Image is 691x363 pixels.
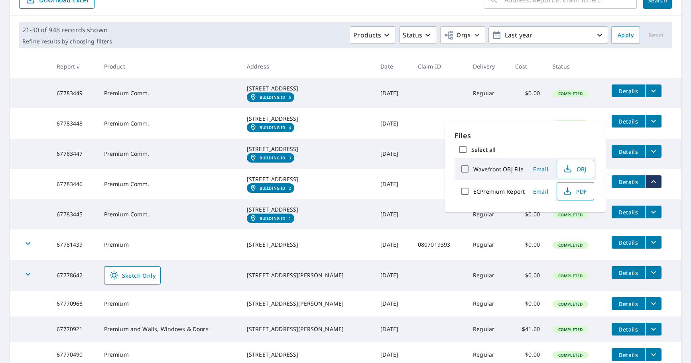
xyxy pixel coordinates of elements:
[374,291,411,316] td: [DATE]
[471,146,496,153] label: Select all
[509,108,546,139] td: $0.00
[473,188,525,195] label: ECPremium Report
[553,91,587,96] span: Completed
[350,26,396,44] button: Products
[645,348,661,361] button: filesDropdownBtn-67770490
[612,323,645,336] button: detailsBtn-67770921
[509,260,546,291] td: $0.00
[411,230,467,260] td: 0807019393
[562,164,587,174] span: OBJ
[98,108,240,139] td: Premium Comm.
[612,175,645,188] button: detailsBtn-67783446
[98,169,240,199] td: Premium Comm.
[612,206,645,218] button: detailsBtn-67783445
[531,165,550,173] span: Email
[98,291,240,316] td: Premium
[645,145,661,158] button: filesDropdownBtn-67783447
[50,316,97,342] td: 67770921
[467,78,509,108] td: Regular
[98,78,240,108] td: Premium Comm.
[616,239,640,246] span: Details
[553,242,587,248] span: Completed
[612,297,645,310] button: detailsBtn-67770966
[98,316,240,342] td: Premium and Walls, Windows & Doors
[616,178,640,186] span: Details
[240,55,374,78] th: Address
[50,108,97,139] td: 67783448
[612,236,645,249] button: detailsBtn-67781439
[612,145,645,158] button: detailsBtn-67783447
[247,175,368,183] div: [STREET_ADDRESS]
[374,260,411,291] td: [DATE]
[403,30,422,40] p: Status
[353,30,381,40] p: Products
[104,266,161,285] a: Sketch Only
[98,199,240,230] td: Premium Comm.
[467,108,509,139] td: Regular
[618,30,634,40] span: Apply
[616,326,640,333] span: Details
[467,55,509,78] th: Delivery
[374,169,411,199] td: [DATE]
[645,206,661,218] button: filesDropdownBtn-67783445
[645,84,661,97] button: filesDropdownBtn-67783449
[247,183,294,193] a: Building ID2
[616,300,640,308] span: Details
[553,273,587,279] span: Completed
[50,139,97,169] td: 67783447
[612,115,645,128] button: detailsBtn-67783448
[553,212,587,218] span: Completed
[247,241,368,249] div: [STREET_ADDRESS]
[553,327,587,332] span: Completed
[22,38,112,45] p: Refine results by choosing filters
[374,316,411,342] td: [DATE]
[109,271,156,280] span: Sketch Only
[509,55,546,78] th: Cost
[50,78,97,108] td: 67783449
[22,25,112,35] p: 21-30 of 948 records shown
[557,160,594,178] button: OBJ
[612,84,645,97] button: detailsBtn-67783449
[557,182,594,200] button: PDF
[247,214,294,223] a: Building ID1
[247,351,368,359] div: [STREET_ADDRESS]
[98,55,240,78] th: Product
[50,55,97,78] th: Report #
[467,291,509,316] td: Regular
[611,26,640,44] button: Apply
[528,163,553,175] button: Email
[553,301,587,307] span: Completed
[260,125,285,130] em: Building ID
[531,188,550,195] span: Email
[98,139,240,169] td: Premium Comm.
[247,300,368,308] div: [STREET_ADDRESS][PERSON_NAME]
[488,26,608,44] button: Last year
[502,28,595,42] p: Last year
[260,155,285,160] em: Building ID
[374,199,411,230] td: [DATE]
[612,348,645,361] button: detailsBtn-67770490
[444,30,471,40] span: Orgs
[374,108,411,139] td: [DATE]
[50,291,97,316] td: 67770966
[467,260,509,291] td: Regular
[645,175,661,188] button: filesDropdownBtn-67783446
[98,230,240,260] td: Premium
[645,297,661,310] button: filesDropdownBtn-67770966
[467,199,509,230] td: Regular
[50,230,97,260] td: 67781439
[509,78,546,108] td: $0.00
[616,148,640,155] span: Details
[467,230,509,260] td: Regular
[645,323,661,336] button: filesDropdownBtn-67770921
[374,78,411,108] td: [DATE]
[553,352,587,358] span: Completed
[247,271,368,279] div: [STREET_ADDRESS][PERSON_NAME]
[616,87,640,95] span: Details
[546,55,605,78] th: Status
[467,316,509,342] td: Regular
[528,185,553,198] button: Email
[612,266,645,279] button: detailsBtn-67778642
[616,208,640,216] span: Details
[509,316,546,342] td: $41.60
